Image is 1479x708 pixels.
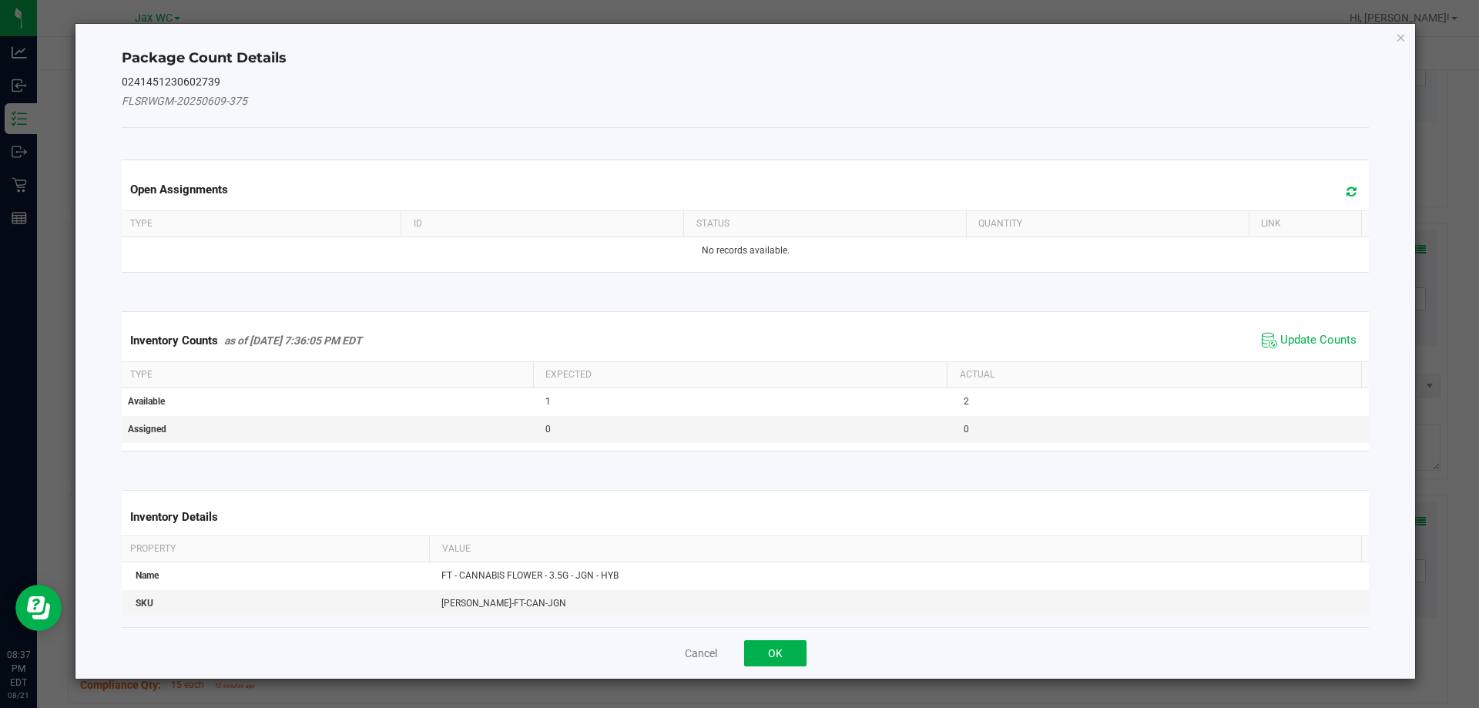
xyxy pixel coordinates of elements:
h4: Package Count Details [122,49,1370,69]
button: Cancel [685,646,717,661]
span: Type [130,369,153,380]
button: Close [1396,28,1407,46]
span: as of [DATE] 7:36:05 PM EDT [224,334,362,347]
span: Expected [545,369,592,380]
span: 0 [545,424,551,435]
span: Inventory Details [130,510,218,524]
span: 2 [964,396,969,407]
span: Available [128,396,165,407]
span: Quantity [978,218,1022,229]
button: OK [744,640,807,666]
span: Update Counts [1280,333,1357,348]
span: Inventory Counts [130,334,218,347]
span: Assigned [128,424,166,435]
h5: 0241451230602739 [122,76,1370,88]
span: Actual [960,369,994,380]
span: Status [696,218,729,229]
span: Link [1261,218,1281,229]
span: FT - CANNABIS FLOWER - 3.5G - JGN - HYB [441,570,619,581]
span: 1 [545,396,551,407]
span: SKU [136,598,153,609]
span: ID [414,218,422,229]
td: No records available. [119,237,1373,264]
span: Type [130,218,153,229]
span: Name [136,570,159,581]
span: Open Assignments [130,183,228,196]
span: 0 [964,424,969,435]
iframe: Resource center [15,585,62,631]
span: [PERSON_NAME]-FT-CAN-JGN [441,598,566,609]
span: Value [442,543,471,554]
span: Property [130,543,176,554]
h5: FLSRWGM-20250609-375 [122,96,1370,107]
